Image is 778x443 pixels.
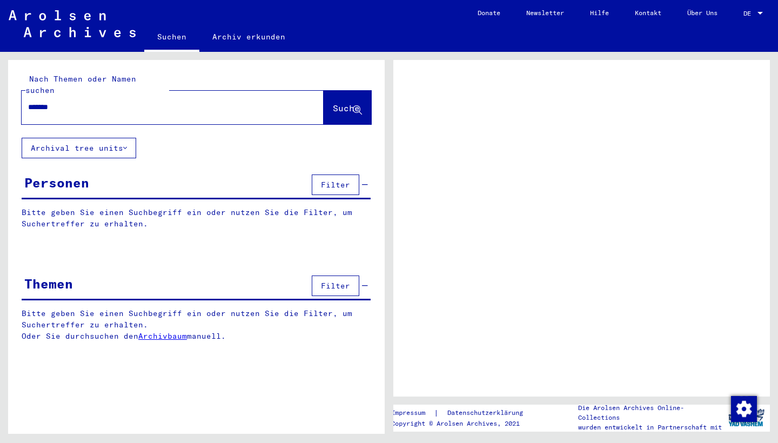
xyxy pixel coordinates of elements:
[9,10,136,37] img: Arolsen_neg.svg
[578,422,723,432] p: wurden entwickelt in Partnerschaft mit
[439,407,536,419] a: Datenschutzerklärung
[22,207,371,230] p: Bitte geben Sie einen Suchbegriff ein oder nutzen Sie die Filter, um Suchertreffer zu erhalten.
[144,24,199,52] a: Suchen
[22,138,136,158] button: Archival tree units
[138,331,187,341] a: Archivbaum
[743,10,755,17] span: DE
[726,404,767,431] img: yv_logo.png
[333,103,360,113] span: Suche
[578,403,723,422] p: Die Arolsen Archives Online-Collections
[321,281,350,291] span: Filter
[24,274,73,293] div: Themen
[391,407,434,419] a: Impressum
[391,407,536,419] div: |
[312,276,359,296] button: Filter
[25,74,136,95] mat-label: Nach Themen oder Namen suchen
[312,174,359,195] button: Filter
[24,173,89,192] div: Personen
[22,308,371,342] p: Bitte geben Sie einen Suchbegriff ein oder nutzen Sie die Filter, um Suchertreffer zu erhalten. O...
[731,396,757,422] img: Zustimmung ändern
[321,180,350,190] span: Filter
[324,91,371,124] button: Suche
[199,24,298,50] a: Archiv erkunden
[730,395,756,421] div: Zustimmung ändern
[391,419,536,428] p: Copyright © Arolsen Archives, 2021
